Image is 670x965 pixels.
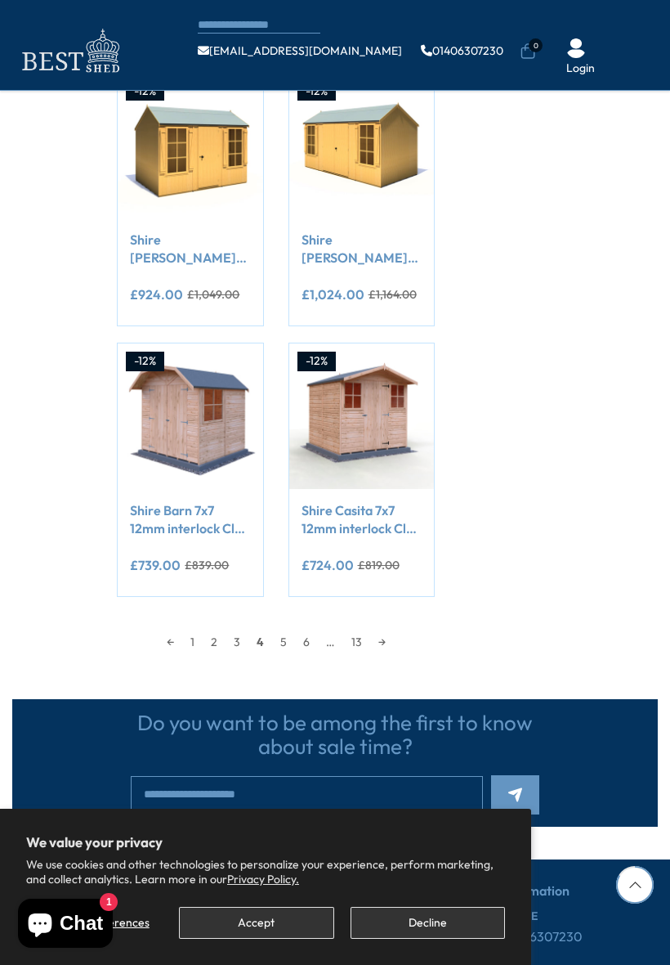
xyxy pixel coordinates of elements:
div: -12% [126,352,164,371]
p: We use cookies and other technologies to personalize your experience, perform marketing, and coll... [26,857,505,886]
div: -12% [297,352,336,371]
a: Login [566,61,595,77]
img: Shire Casita 7x7 12mm interlock Clad wooden Shed - Best Shed [289,343,434,488]
inbox-online-store-chat: Shopify online store chat [13,899,118,952]
ins: £739.00 [130,559,181,572]
a: 1 [182,630,203,654]
img: Shire Holt Apex Garden Shed Shiplap 10x7 - Best Shed [118,74,262,218]
h3: Do you want to be among the first to know about sale time? [131,711,539,758]
del: £1,164.00 [368,289,417,300]
a: 01406307230 [498,927,583,945]
a: Shire [PERSON_NAME] Apex Garden Shed Shiplap Double Door 13x7 [301,231,422,267]
img: User Icon [566,38,586,58]
ins: £724.00 [301,559,354,572]
a: 2 [203,630,226,654]
a: Privacy Policy. [227,872,299,886]
button: Subscribe [491,775,539,815]
h6: PHONE [498,910,658,922]
ins: £1,024.00 [301,288,364,301]
a: 01406307230 [421,45,503,56]
a: 0 [520,43,536,60]
a: Shire [PERSON_NAME] Apex Garden Shed Shiplap 10x7 [130,231,250,267]
img: logo [12,25,127,78]
img: Shire Barn 7x7 12mm interlock Clad wooden Shed - Best Shed [118,343,262,488]
button: Decline [351,907,505,939]
h2: We value your privacy [26,835,505,850]
a: Shire Barn 7x7 12mm interlock Clad wooden Shed [130,501,250,538]
span: 0 [529,38,543,52]
a: 5 [272,630,295,654]
h5: Information [498,884,658,911]
del: £819.00 [358,559,400,571]
a: ← [159,630,182,654]
a: → [370,630,394,654]
a: 13 [343,630,370,654]
a: [EMAIL_ADDRESS][DOMAIN_NAME] [198,45,402,56]
del: £1,049.00 [187,289,239,300]
del: £839.00 [185,559,229,571]
button: Accept [179,907,333,939]
span: 4 [248,630,272,654]
a: 6 [295,630,318,654]
span: … [318,630,343,654]
a: 3 [226,630,248,654]
img: Shire Holt Apex Garden Shed Shiplap Double Door 13x7 - Best Shed [289,74,434,218]
ins: £924.00 [130,288,183,301]
a: Shire Casita 7x7 12mm interlock Clad wooden Shed [301,501,422,538]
